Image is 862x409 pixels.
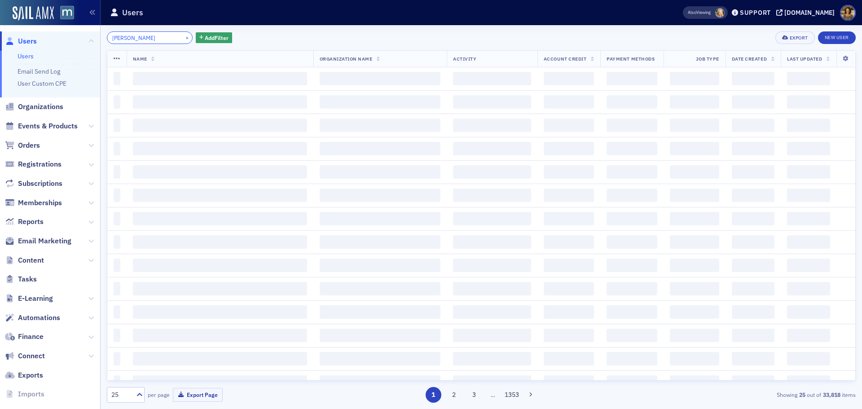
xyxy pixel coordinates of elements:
span: Email Marketing [18,236,71,246]
span: ‌ [607,95,657,109]
span: ‌ [114,282,120,295]
button: 3 [466,387,482,403]
span: ‌ [787,305,830,319]
span: ‌ [732,142,774,155]
a: E-Learning [5,294,53,303]
span: ‌ [670,282,719,295]
span: Finance [18,332,44,342]
span: ‌ [787,119,830,132]
span: ‌ [607,282,657,295]
span: ‌ [114,375,120,389]
span: ‌ [787,212,830,225]
span: ‌ [670,305,719,319]
span: ‌ [732,305,774,319]
span: ‌ [133,282,307,295]
span: ‌ [453,119,531,132]
span: ‌ [320,212,441,225]
span: ‌ [732,165,774,179]
div: Also [688,9,696,15]
span: ‌ [732,212,774,225]
span: ‌ [544,165,594,179]
span: ‌ [453,375,531,389]
span: ‌ [732,235,774,249]
span: ‌ [787,95,830,109]
span: ‌ [607,329,657,342]
span: ‌ [133,212,307,225]
span: Subscriptions [18,179,62,189]
span: ‌ [114,72,120,85]
span: Add Filter [205,34,229,42]
a: Orders [5,141,40,150]
a: Memberships [5,198,62,208]
span: ‌ [732,95,774,109]
span: ‌ [607,72,657,85]
a: Reports [5,217,44,227]
a: Registrations [5,159,62,169]
span: ‌ [670,329,719,342]
span: ‌ [453,212,531,225]
span: ‌ [133,235,307,249]
img: SailAMX [13,6,54,21]
span: ‌ [133,352,307,365]
span: ‌ [607,165,657,179]
span: Activity [453,56,476,62]
span: Rebekah Olson [715,8,725,18]
strong: 33,818 [821,391,842,399]
span: ‌ [607,189,657,202]
div: Export [790,35,808,40]
span: Memberships [18,198,62,208]
span: ‌ [607,259,657,272]
span: ‌ [453,72,531,85]
span: ‌ [133,375,307,389]
button: AddFilter [196,32,233,44]
span: ‌ [607,352,657,365]
span: ‌ [670,212,719,225]
a: Users [5,36,37,46]
span: ‌ [544,375,594,389]
span: Reports [18,217,44,227]
a: Finance [5,332,44,342]
span: ‌ [787,189,830,202]
span: ‌ [544,72,594,85]
span: ‌ [453,352,531,365]
span: ‌ [320,352,441,365]
span: ‌ [114,235,120,249]
span: ‌ [544,95,594,109]
span: Exports [18,370,43,380]
span: ‌ [133,72,307,85]
span: ‌ [607,142,657,155]
span: Tasks [18,274,37,284]
a: Email Send Log [18,67,60,75]
span: ‌ [787,142,830,155]
a: Content [5,255,44,265]
span: ‌ [114,212,120,225]
button: 2 [446,387,462,403]
span: ‌ [544,142,594,155]
span: ‌ [732,282,774,295]
span: Profile [840,5,856,21]
span: … [487,391,499,399]
h1: Users [122,7,143,18]
img: SailAMX [60,6,74,20]
span: ‌ [670,119,719,132]
span: Account Credit [544,56,586,62]
span: ‌ [133,305,307,319]
div: 25 [111,390,131,400]
button: × [183,33,191,41]
span: Users [18,36,37,46]
label: per page [148,391,170,399]
a: Email Marketing [5,236,71,246]
span: ‌ [114,259,120,272]
span: Viewing [688,9,711,16]
span: ‌ [670,352,719,365]
span: ‌ [607,212,657,225]
a: User Custom CPE [18,79,66,88]
button: Export Page [173,388,223,402]
span: ‌ [544,212,594,225]
span: ‌ [670,72,719,85]
span: Name [133,56,147,62]
span: ‌ [453,259,531,272]
span: ‌ [133,95,307,109]
span: ‌ [544,235,594,249]
a: Automations [5,313,60,323]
